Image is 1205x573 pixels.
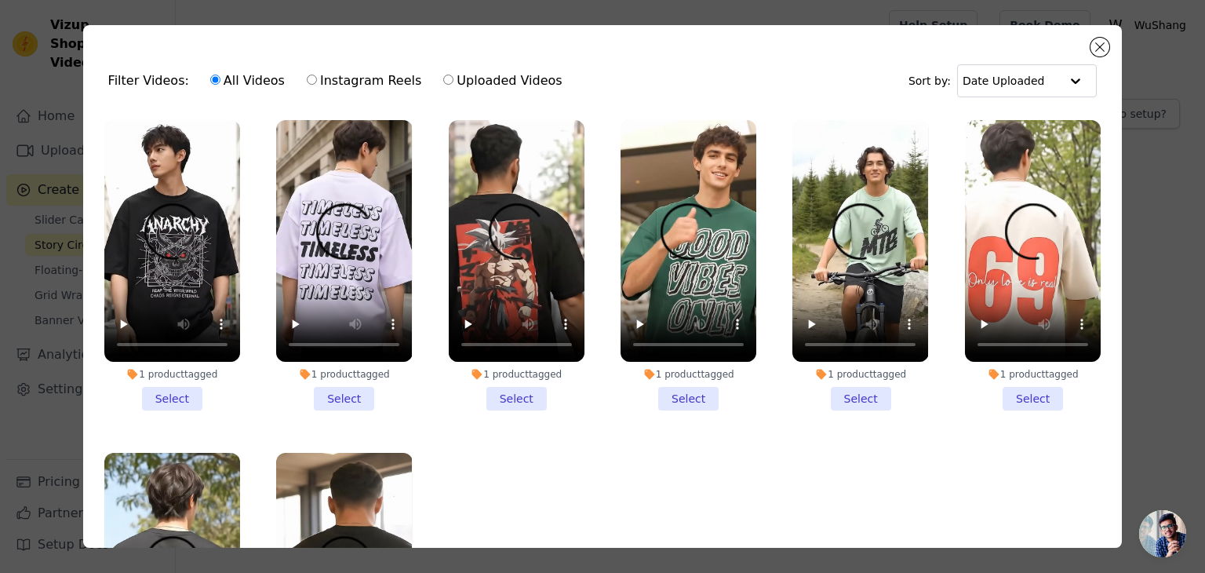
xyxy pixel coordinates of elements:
[108,63,571,99] div: Filter Videos:
[449,368,584,381] div: 1 product tagged
[209,71,286,91] label: All Videos
[442,71,562,91] label: Uploaded Videos
[908,64,1098,97] div: Sort by:
[965,368,1101,381] div: 1 product tagged
[306,71,422,91] label: Instagram Reels
[1090,38,1109,57] button: Close modal
[792,368,928,381] div: 1 product tagged
[276,368,412,381] div: 1 product tagged
[1139,510,1186,557] div: Open chat
[104,368,240,381] div: 1 product tagged
[621,368,756,381] div: 1 product tagged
